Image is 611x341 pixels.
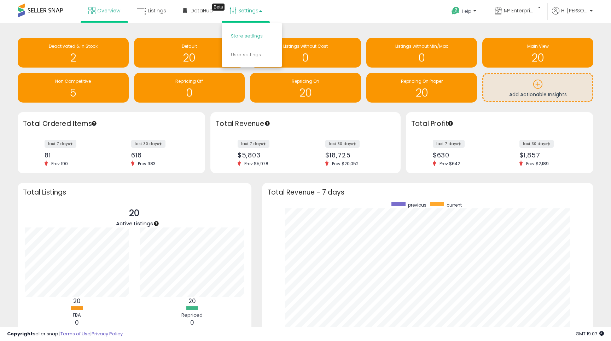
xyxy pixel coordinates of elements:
label: last 7 days [45,140,76,148]
a: Repricing Off 0 [134,73,245,103]
a: Add Actionable Insights [483,74,592,101]
div: Tooltip anchor [264,120,270,127]
span: Prev: 983 [134,161,159,167]
span: Prev: $20,052 [328,161,362,167]
div: 81 [45,151,106,159]
span: Listings without Cost [283,43,328,49]
span: Non Competitive [55,78,91,84]
span: Active Listings [116,220,153,227]
b: 0 [190,318,194,327]
label: last 7 days [238,140,269,148]
div: $18,725 [325,151,388,159]
a: Listings without Cost 0 [250,38,361,68]
b: 20 [188,297,196,305]
h1: 2 [21,52,125,64]
h1: 20 [138,52,242,64]
a: Store settings [231,33,263,39]
a: Main View 20 [482,38,593,68]
label: last 30 days [519,140,554,148]
span: Prev: $5,978 [241,161,272,167]
h1: 0 [138,87,242,99]
span: Repricing On [292,78,319,84]
div: Tooltip anchor [212,4,225,11]
span: Help [462,8,471,14]
a: User settings [231,51,261,58]
span: Overview [97,7,120,14]
i: Get Help [451,6,460,15]
div: Tooltip anchor [153,220,159,227]
h3: Total Revenue [216,119,395,129]
div: FBA [56,312,98,319]
span: Listings without Min/Max [395,43,448,49]
label: last 7 days [433,140,465,148]
h1: 20 [486,52,590,64]
span: Hi [PERSON_NAME] [561,7,588,14]
span: 2025-10-13 19:07 GMT [576,330,604,337]
span: Listings [148,7,166,14]
h1: 0 [254,52,357,64]
p: 20 [116,207,153,220]
div: Repriced [171,312,213,319]
a: Terms of Use [60,330,91,337]
span: Default [182,43,197,49]
label: last 30 days [325,140,360,148]
strong: Copyright [7,330,33,337]
span: current [447,202,462,208]
a: Repricing On 20 [250,73,361,103]
h3: Total Listings [23,190,246,195]
h3: Total Revenue - 7 days [267,190,588,195]
b: 0 [75,318,79,327]
h1: 0 [370,52,474,64]
span: Prev: $642 [436,161,464,167]
a: Help [446,1,483,23]
div: seller snap | | [7,331,123,337]
span: M² Enterprises [504,7,536,14]
span: Prev: $2,189 [523,161,552,167]
h1: 20 [370,87,474,99]
a: Default 20 [134,38,245,68]
span: DataHub [191,7,213,14]
div: $1,857 [519,151,581,159]
span: Main View [527,43,549,49]
h1: 5 [21,87,125,99]
a: Listings without Min/Max 0 [366,38,477,68]
div: $5,803 [238,151,300,159]
h3: Total Ordered Items [23,119,200,129]
div: Tooltip anchor [447,120,454,127]
div: Tooltip anchor [91,120,97,127]
span: Repricing On Proper [401,78,443,84]
a: Repricing On Proper 20 [366,73,477,103]
a: Privacy Policy [92,330,123,337]
b: 20 [73,297,81,305]
span: Add Actionable Insights [509,91,567,98]
h1: 20 [254,87,357,99]
div: 616 [131,151,193,159]
a: Deactivated & In Stock 2 [18,38,129,68]
h3: Total Profit [411,119,588,129]
span: Repricing Off [175,78,203,84]
span: Deactivated & In Stock [49,43,98,49]
div: $630 [433,151,494,159]
span: previous [408,202,426,208]
a: Non Competitive 5 [18,73,129,103]
span: Prev: 190 [48,161,71,167]
label: last 30 days [131,140,165,148]
a: Hi [PERSON_NAME] [552,7,593,23]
